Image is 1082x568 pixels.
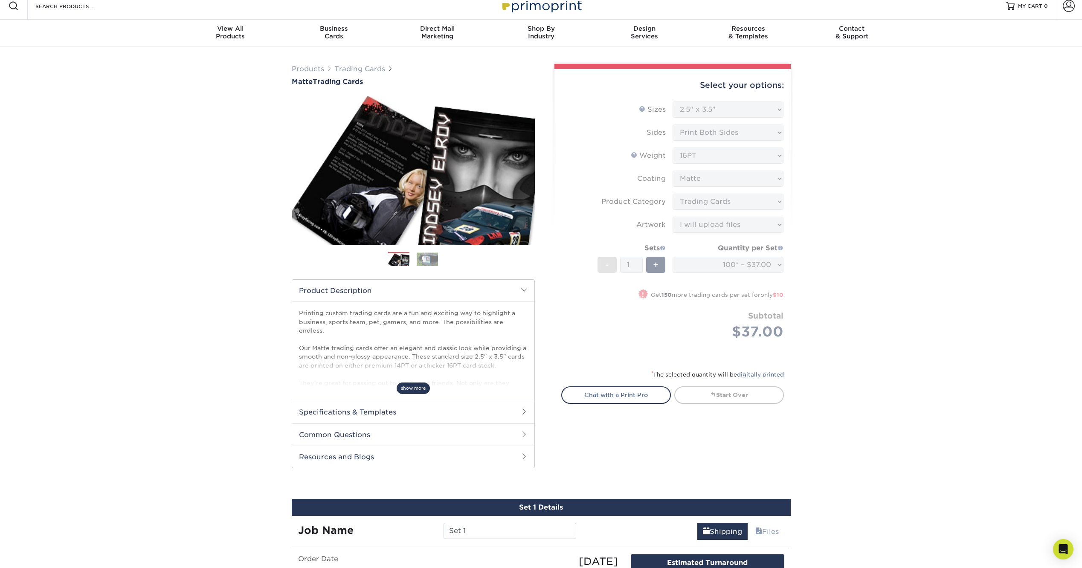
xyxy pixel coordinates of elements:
a: Resources& Templates [696,20,800,47]
a: digitally printed [737,371,784,378]
img: Trading Cards 02 [417,252,438,266]
div: Select your options: [561,69,784,101]
div: Products [179,25,282,40]
div: Cards [282,25,386,40]
div: Industry [489,25,593,40]
h2: Product Description [292,280,534,301]
a: Shop ByIndustry [489,20,593,47]
a: Contact& Support [800,20,904,47]
span: shipping [703,527,710,536]
a: Shipping [697,523,748,540]
span: Business [282,25,386,32]
span: MY CART [1018,3,1042,10]
span: Resources [696,25,800,32]
a: Files [750,523,784,540]
h2: Specifications & Templates [292,401,534,423]
img: Trading Cards 01 [388,252,409,267]
h2: Resources and Blogs [292,446,534,468]
h1: Trading Cards [292,78,535,86]
h2: Common Questions [292,423,534,446]
span: Direct Mail [386,25,489,32]
span: files [755,527,762,536]
p: Printing custom trading cards are a fun and exciting way to highlight a business, sports team, pe... [299,309,528,422]
a: View AllProducts [179,20,282,47]
div: Services [593,25,696,40]
small: The selected quantity will be [651,371,784,378]
div: & Support [800,25,904,40]
a: Start Over [674,386,784,403]
span: View All [179,25,282,32]
a: MatteTrading Cards [292,78,535,86]
span: Shop By [489,25,593,32]
a: DesignServices [593,20,696,47]
a: Products [292,65,324,73]
a: BusinessCards [282,20,386,47]
div: & Templates [696,25,800,40]
iframe: Google Customer Reviews [2,542,73,565]
input: Enter a job name [444,523,576,539]
a: Chat with a Print Pro [561,386,671,403]
a: Trading Cards [334,65,385,73]
span: Matte [292,78,313,86]
input: SEARCH PRODUCTS..... [35,1,118,11]
a: Direct MailMarketing [386,20,489,47]
img: Matte 01 [292,87,535,255]
div: Set 1 Details [292,499,791,516]
div: Marketing [386,25,489,40]
span: show more [397,383,430,394]
strong: Job Name [298,524,354,536]
div: Open Intercom Messenger [1053,539,1073,559]
span: Contact [800,25,904,32]
span: 0 [1044,3,1048,9]
span: Design [593,25,696,32]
